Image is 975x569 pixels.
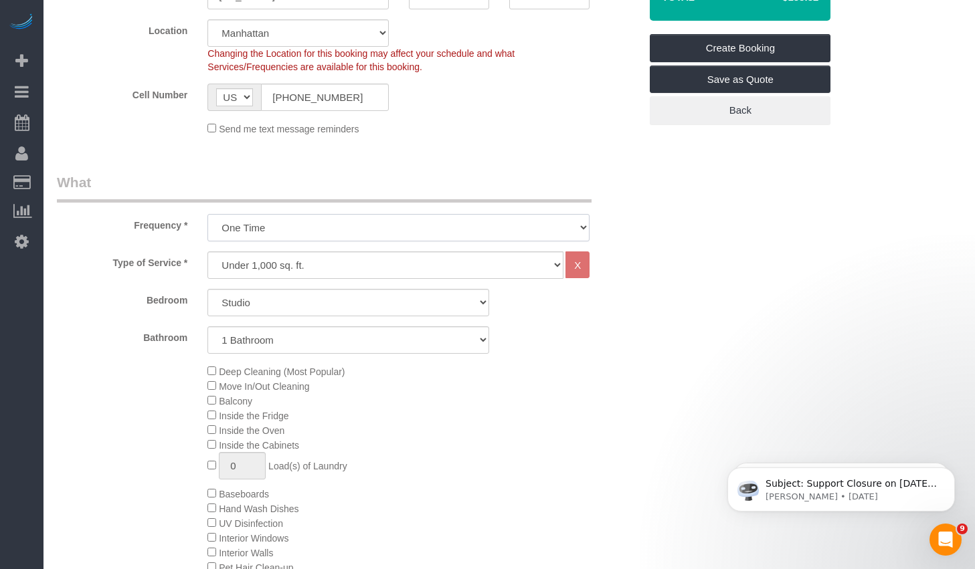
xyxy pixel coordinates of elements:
span: Inside the Cabinets [219,440,299,451]
a: Save as Quote [650,66,830,94]
legend: What [57,173,592,203]
input: Cell Number [261,84,388,111]
a: Create Booking [650,34,830,62]
img: Automaid Logo [8,13,35,32]
iframe: Intercom notifications message [707,439,975,533]
iframe: Intercom live chat [929,524,962,556]
label: Frequency * [47,214,197,232]
span: Interior Walls [219,548,273,558]
span: 9 [957,524,968,534]
span: Hand Wash Dishes [219,503,298,514]
span: Balcony [219,396,252,407]
span: Deep Cleaning (Most Popular) [219,366,345,377]
span: Changing the Location for this booking may affect your schedule and what Services/Frequencies are... [207,48,515,72]
span: Interior Windows [219,533,288,544]
label: Bedroom [47,289,197,307]
span: Send me text message reminders [219,124,359,134]
span: Load(s) of Laundry [268,461,347,471]
span: Baseboards [219,489,269,499]
label: Cell Number [47,84,197,102]
span: Inside the Fridge [219,411,288,421]
span: Move In/Out Cleaning [219,381,309,392]
label: Type of Service * [47,251,197,269]
a: Back [650,96,830,124]
span: Inside the Oven [219,425,284,436]
label: Location [47,19,197,37]
span: UV Disinfection [219,518,283,529]
label: Bathroom [47,326,197,344]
